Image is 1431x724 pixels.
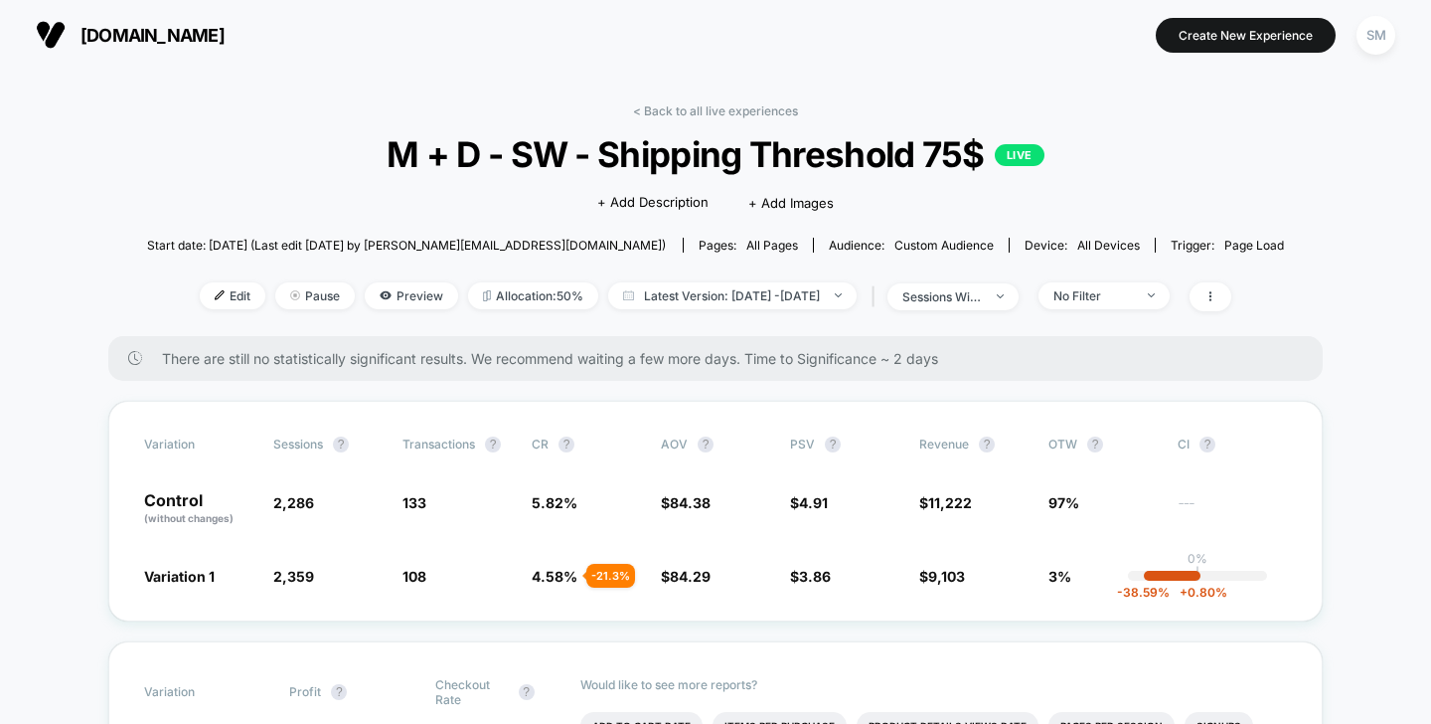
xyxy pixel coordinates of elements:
button: SM [1351,15,1401,56]
span: 2,286 [273,494,314,511]
span: + Add Images [748,195,834,211]
span: Start date: [DATE] (Last edit [DATE] by [PERSON_NAME][EMAIL_ADDRESS][DOMAIN_NAME]) [147,238,666,253]
button: ? [698,437,714,452]
span: $ [790,494,828,511]
span: CI [1178,437,1287,452]
span: -38.59 % [1117,585,1170,600]
div: No Filter [1053,288,1133,303]
p: Control [144,492,253,526]
button: ? [333,437,349,452]
span: all devices [1077,238,1140,253]
p: 0% [1188,551,1207,566]
button: ? [558,437,574,452]
span: 2,359 [273,568,314,585]
button: ? [331,684,347,700]
span: $ [919,568,965,585]
img: rebalance [483,290,491,301]
span: Revenue [919,437,969,452]
span: M + D - SW - Shipping Threshold 75$ [204,133,1227,175]
span: CR [532,437,549,452]
button: ? [519,684,535,700]
span: --- [1178,497,1287,526]
button: ? [825,437,841,452]
img: Visually logo [36,20,66,50]
span: Edit [200,282,265,309]
span: Device: [1009,238,1155,253]
img: end [290,290,300,300]
span: OTW [1048,437,1158,452]
p: Would like to see more reports? [580,677,1287,692]
span: $ [919,494,972,511]
div: sessions with impression [902,289,982,304]
span: 9,103 [928,568,965,585]
span: 4.58 % [532,568,577,585]
span: $ [790,568,831,585]
img: end [835,293,842,297]
span: Latest Version: [DATE] - [DATE] [608,282,857,309]
span: 97% [1048,494,1079,511]
span: 3% [1048,568,1071,585]
span: Preview [365,282,458,309]
span: 4.91 [799,494,828,511]
p: | [1195,566,1199,581]
button: ? [1087,437,1103,452]
span: 108 [402,568,426,585]
button: ? [1199,437,1215,452]
a: < Back to all live experiences [633,103,798,118]
span: 5.82 % [532,494,577,511]
span: + Add Description [597,193,709,213]
div: Pages: [699,238,798,253]
span: (without changes) [144,512,234,524]
button: [DOMAIN_NAME] [30,19,231,51]
img: end [1148,293,1155,297]
span: Sessions [273,437,323,452]
span: Variation 1 [144,568,215,585]
span: [DOMAIN_NAME] [80,25,225,46]
span: Custom Audience [894,238,994,253]
span: Variation [144,677,253,707]
span: 0.80 % [1170,585,1227,600]
span: Pause [275,282,355,309]
div: - 21.3 % [586,564,635,588]
span: $ [661,568,711,585]
span: all pages [746,238,798,253]
span: 3.86 [799,568,831,585]
div: SM [1356,16,1395,55]
button: ? [485,437,501,452]
span: AOV [661,437,688,452]
span: 133 [402,494,426,511]
button: Create New Experience [1156,18,1336,53]
img: calendar [623,290,634,300]
span: Allocation: 50% [468,282,598,309]
p: LIVE [995,144,1044,166]
div: Trigger: [1171,238,1284,253]
div: Audience: [829,238,994,253]
img: end [997,294,1004,298]
span: Variation [144,437,253,452]
button: ? [979,437,995,452]
span: | [867,282,887,311]
span: 84.29 [670,568,711,585]
img: edit [215,290,225,300]
span: 84.38 [670,494,711,511]
span: Profit [289,684,321,699]
span: Checkout Rate [435,677,509,707]
span: $ [661,494,711,511]
span: PSV [790,437,815,452]
span: + [1180,585,1188,600]
span: 11,222 [928,494,972,511]
span: Page Load [1224,238,1284,253]
span: There are still no statistically significant results. We recommend waiting a few more days . Time... [162,350,1283,367]
span: Transactions [402,437,475,452]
